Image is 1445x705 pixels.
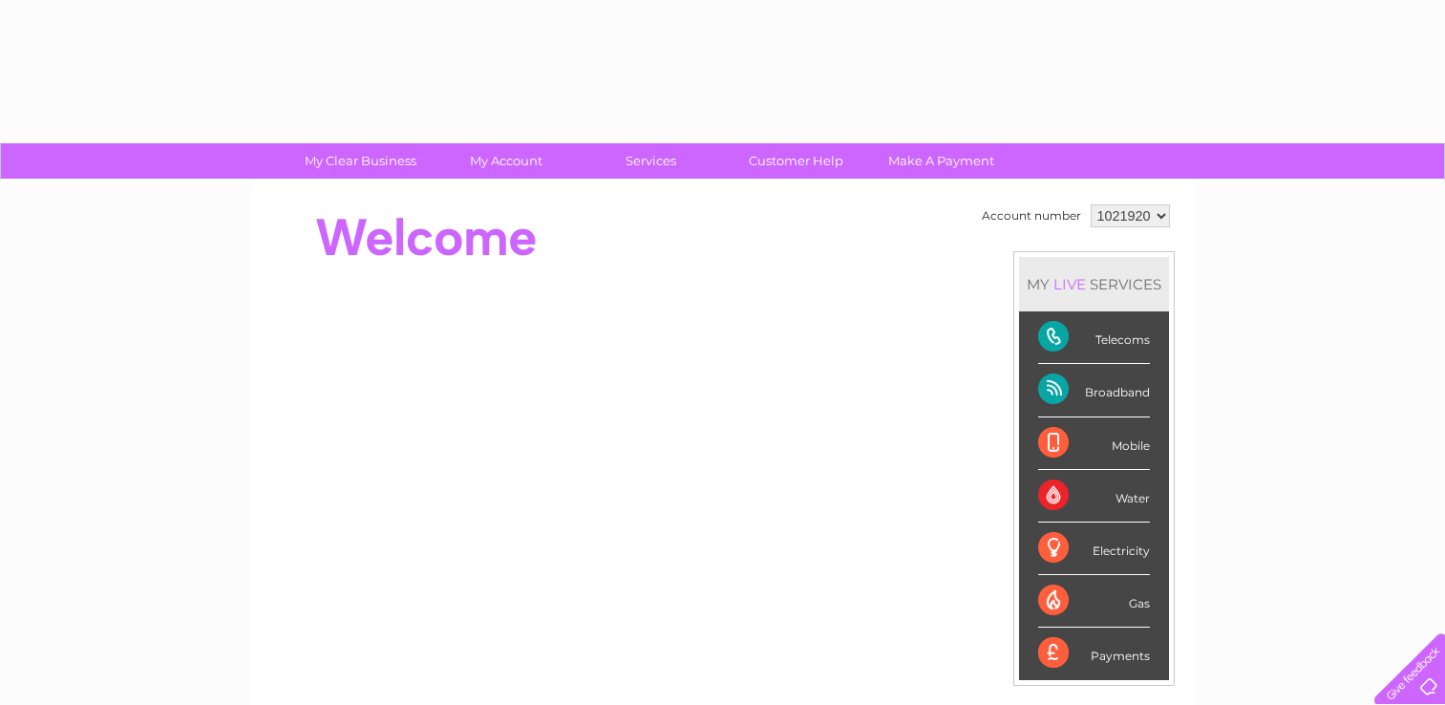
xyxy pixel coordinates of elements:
[1050,275,1090,293] div: LIVE
[427,143,584,179] a: My Account
[1038,417,1150,470] div: Mobile
[1019,257,1169,311] div: MY SERVICES
[1038,364,1150,417] div: Broadband
[977,200,1086,232] td: Account number
[1038,311,1150,364] div: Telecoms
[1038,575,1150,628] div: Gas
[717,143,875,179] a: Customer Help
[1038,523,1150,575] div: Electricity
[572,143,730,179] a: Services
[1038,628,1150,679] div: Payments
[282,143,439,179] a: My Clear Business
[1038,470,1150,523] div: Water
[862,143,1020,179] a: Make A Payment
